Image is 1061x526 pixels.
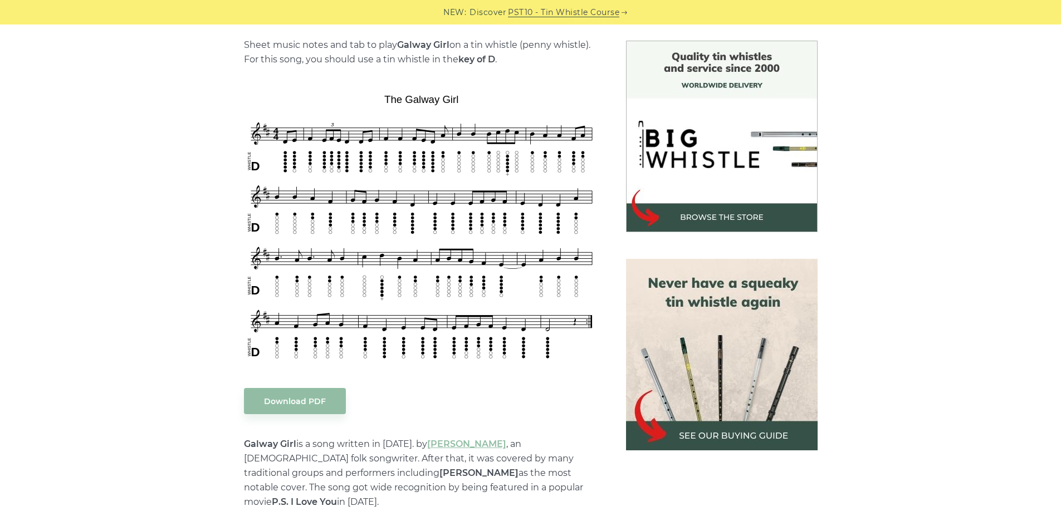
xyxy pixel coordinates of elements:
strong: P.S. I Love You [272,496,337,507]
img: tin whistle buying guide [626,259,818,450]
a: Download PDF [244,388,346,414]
strong: Galway Girl [397,40,449,50]
img: BigWhistle Tin Whistle Store [626,41,818,232]
img: The Galway Girl Tin Whistle Tab & Sheet Music [244,90,599,366]
p: is a song written in [DATE]. by , an [DEMOGRAPHIC_DATA] folk songwriter. After that, it was cover... [244,437,599,509]
span: Discover [470,6,506,19]
a: PST10 - Tin Whistle Course [508,6,619,19]
strong: [PERSON_NAME] [439,468,519,478]
a: [PERSON_NAME] [427,439,506,449]
span: NEW: [443,6,466,19]
strong: Galway Girl [244,439,296,449]
strong: key of D [458,54,495,65]
p: Sheet music notes and tab to play on a tin whistle (penny whistle). For this song, you should use... [244,38,599,67]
